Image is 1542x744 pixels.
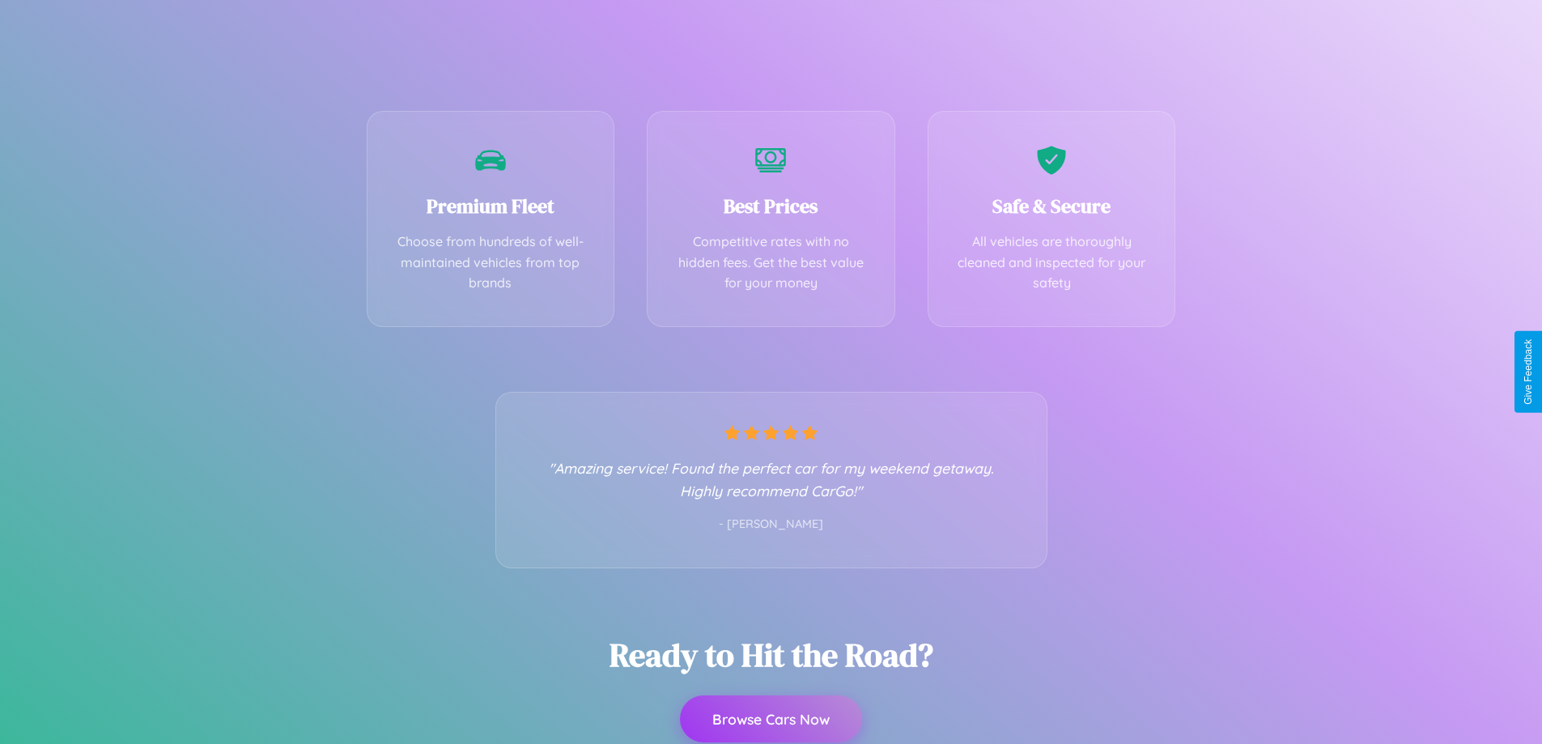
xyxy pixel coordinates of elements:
p: "Amazing service! Found the perfect car for my weekend getaway. Highly recommend CarGo!" [529,457,1014,502]
p: Competitive rates with no hidden fees. Get the best value for your money [672,232,870,294]
button: Browse Cars Now [680,695,862,742]
h2: Ready to Hit the Road? [610,633,933,677]
h3: Best Prices [672,193,870,219]
h3: Premium Fleet [392,193,590,219]
h3: Safe & Secure [953,193,1151,219]
p: Choose from hundreds of well-maintained vehicles from top brands [392,232,590,294]
p: - [PERSON_NAME] [529,514,1014,535]
p: All vehicles are thoroughly cleaned and inspected for your safety [953,232,1151,294]
div: Give Feedback [1523,339,1534,405]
